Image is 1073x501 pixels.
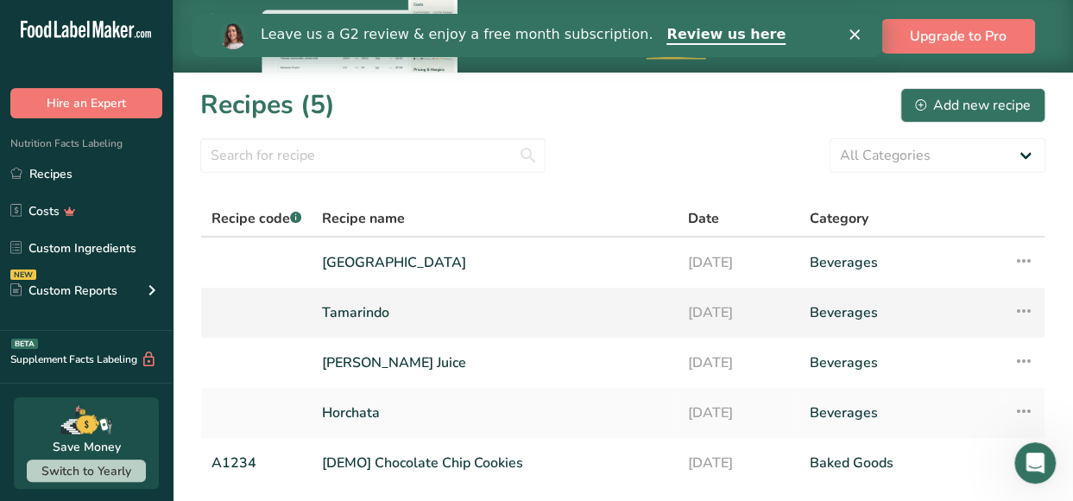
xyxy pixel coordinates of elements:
a: [PERSON_NAME] Juice [322,345,666,381]
a: [DATE] [687,395,789,431]
a: [DEMO] Chocolate Chip Cookies [322,445,666,481]
a: Beverages [810,345,992,381]
a: Beverages [810,244,992,281]
a: [DATE] [687,244,789,281]
div: Save Money [53,438,121,456]
div: Custom Reports [10,282,117,300]
a: [DATE] [687,345,789,381]
div: BETA [11,339,38,349]
a: A1234 [211,445,301,481]
span: Recipe name [322,208,405,229]
div: Add new recipe [915,95,1031,116]
a: Beverages [810,295,992,331]
a: Horchata [322,395,666,431]
button: Switch to Yearly [27,460,146,482]
iframe: Intercom live chat [1014,442,1056,484]
h1: Recipes (5) [200,86,335,124]
span: Recipe code [211,209,301,228]
a: Tamarindo [322,295,666,331]
a: [DATE] [687,295,789,331]
span: Date [687,208,718,229]
a: Baked Goods [810,445,992,481]
span: Category [810,208,868,229]
a: [DATE] [687,445,789,481]
iframe: Intercom live chat banner [192,14,882,57]
button: Hire an Expert [10,88,162,118]
button: Add new recipe [900,88,1045,123]
a: Beverages [810,395,992,431]
input: Search for recipe [200,138,546,173]
button: Upgrade to Pro [881,19,1035,54]
span: Upgrade to Pro [910,26,1007,47]
a: [GEOGRAPHIC_DATA] [322,244,666,281]
span: Switch to Yearly [41,463,131,479]
div: NEW [10,270,36,280]
div: Close [658,16,675,26]
div: Upgrade to Pro [546,1,805,73]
